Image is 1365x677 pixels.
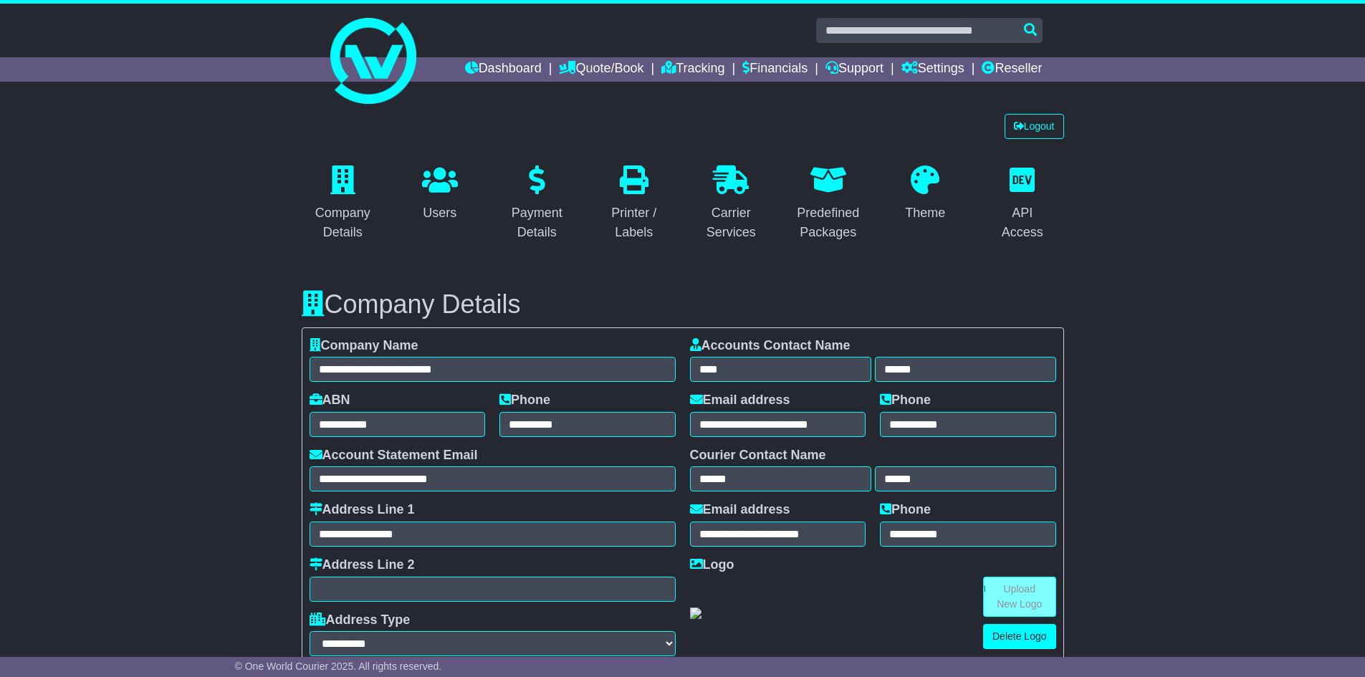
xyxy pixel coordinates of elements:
div: Payment Details [505,203,570,242]
div: Users [422,203,458,223]
a: Financials [742,57,808,82]
label: Accounts Contact Name [690,338,851,354]
div: Printer / Labels [602,203,666,242]
h3: Company Details [302,290,1064,319]
div: Company Details [311,203,375,242]
div: Predefined Packages [796,203,861,242]
a: Quote/Book [559,57,643,82]
a: Tracking [661,57,724,82]
label: Account Statement Email [310,448,478,464]
label: Email address [690,502,790,518]
span: © One World Courier 2025. All rights reserved. [235,661,442,672]
a: Printer / Labels [593,160,676,247]
a: Carrier Services [690,160,773,247]
label: Email address [690,393,790,408]
a: Theme [896,160,954,228]
label: Company Name [310,338,418,354]
label: Address Line 2 [310,557,415,573]
label: Phone [880,393,931,408]
a: Company Details [302,160,385,247]
label: Phone [499,393,550,408]
a: Delete Logo [983,624,1056,649]
a: Upload New Logo [983,577,1056,617]
a: Reseller [982,57,1042,82]
label: Address Type [310,613,411,628]
img: GetCustomerLogo [690,608,701,619]
div: API Access [990,203,1055,242]
a: Predefined Packages [787,160,870,247]
a: Users [413,160,467,228]
label: Logo [690,557,734,573]
a: API Access [981,160,1064,247]
a: Support [825,57,883,82]
label: Courier Contact Name [690,448,826,464]
a: Payment Details [496,160,579,247]
a: Dashboard [465,57,542,82]
label: Phone [880,502,931,518]
a: Logout [1005,114,1064,139]
label: ABN [310,393,350,408]
div: Theme [905,203,945,223]
div: Carrier Services [699,203,764,242]
label: Address Line 1 [310,502,415,518]
a: Settings [901,57,964,82]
